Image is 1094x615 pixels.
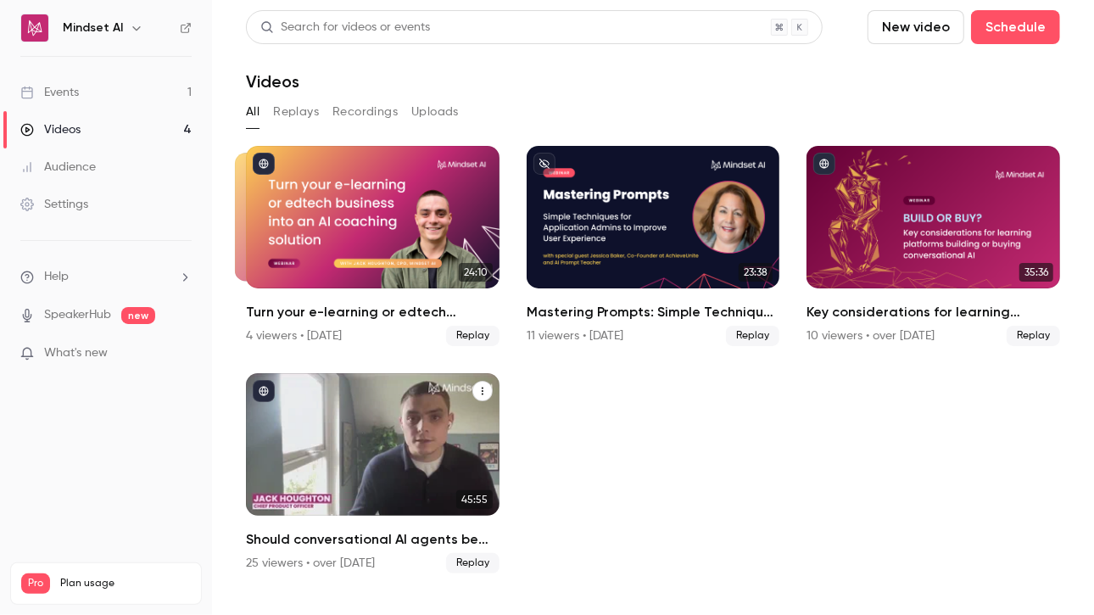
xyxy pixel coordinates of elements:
[971,10,1060,44] button: Schedule
[527,146,780,346] a: 23:38Mastering Prompts: Simple Techniques for Application Admins to Improve User Experience11 vie...
[459,263,493,282] span: 24:10
[446,326,500,346] span: Replay
[527,146,780,346] li: Mastering Prompts: Simple Techniques for Application Admins to Improve User Experience
[807,146,1060,346] li: Key considerations for learning platforms building or buying conversational AI
[20,196,88,213] div: Settings
[246,555,375,572] div: 25 viewers • over [DATE]
[253,380,275,402] button: published
[20,159,96,176] div: Audience
[60,577,191,590] span: Plan usage
[246,529,500,550] h2: Should conversational AI agents be the most important feature on your learning platform roadmap?
[44,268,69,286] span: Help
[527,327,624,344] div: 11 viewers • [DATE]
[171,346,192,361] iframe: Noticeable Trigger
[246,71,299,92] h1: Videos
[456,490,493,509] span: 45:55
[527,302,780,322] h2: Mastering Prompts: Simple Techniques for Application Admins to Improve User Experience
[273,98,319,126] button: Replays
[246,146,500,346] li: Turn your e-learning or edtech business into an AI coaching solution
[807,146,1060,346] a: 35:36Key considerations for learning platforms building or buying conversational AI10 viewers • o...
[1007,326,1060,346] span: Replay
[20,121,81,138] div: Videos
[20,84,79,101] div: Events
[63,20,123,36] h6: Mindset AI
[246,146,1060,573] ul: Videos
[533,153,555,175] button: unpublished
[44,344,108,362] span: What's new
[726,326,779,346] span: Replay
[21,14,48,42] img: Mindset AI
[868,10,964,44] button: New video
[246,10,1060,605] section: Videos
[246,98,260,126] button: All
[260,19,430,36] div: Search for videos or events
[246,302,500,322] h2: Turn your e-learning or edtech business into an AI coaching solution
[20,268,192,286] li: help-dropdown-opener
[332,98,398,126] button: Recordings
[807,302,1060,322] h2: Key considerations for learning platforms building or buying conversational AI
[411,98,459,126] button: Uploads
[807,327,935,344] div: 10 viewers • over [DATE]
[121,307,155,324] span: new
[813,153,835,175] button: published
[253,153,275,175] button: published
[246,146,500,346] a: 24:1024:10Turn your e-learning or edtech business into an AI coaching solution4 viewers • [DATE]R...
[446,553,500,573] span: Replay
[44,306,111,324] a: SpeakerHub
[246,373,500,573] li: Should conversational AI agents be the most important feature on your learning platform roadmap?
[739,263,773,282] span: 23:38
[21,573,50,594] span: Pro
[246,373,500,573] a: 45:55Should conversational AI agents be the most important feature on your learning platform road...
[1019,263,1053,282] span: 35:36
[246,327,342,344] div: 4 viewers • [DATE]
